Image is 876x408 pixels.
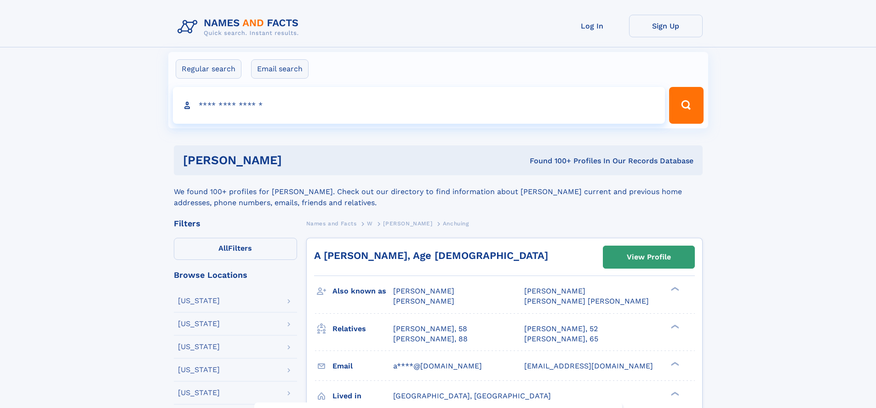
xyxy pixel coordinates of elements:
span: Anchuing [443,220,469,227]
input: search input [173,87,665,124]
a: Sign Up [629,15,703,37]
a: [PERSON_NAME] [383,218,432,229]
span: [PERSON_NAME] [383,220,432,227]
div: We found 100+ profiles for [PERSON_NAME]. Check out our directory to find information about [PERS... [174,175,703,208]
label: Email search [251,59,309,79]
div: [US_STATE] [178,297,220,305]
h1: [PERSON_NAME] [183,155,406,166]
span: [EMAIL_ADDRESS][DOMAIN_NAME] [524,362,653,370]
div: [US_STATE] [178,320,220,328]
div: ❯ [669,361,680,367]
a: A [PERSON_NAME], Age [DEMOGRAPHIC_DATA] [314,250,548,261]
span: All [218,244,228,253]
span: [PERSON_NAME] [PERSON_NAME] [524,297,649,305]
div: Found 100+ Profiles In Our Records Database [406,156,693,166]
div: View Profile [627,247,671,268]
label: Regular search [176,59,241,79]
a: Names and Facts [306,218,357,229]
a: View Profile [603,246,694,268]
h3: Email [332,358,393,374]
div: Filters [174,219,297,228]
h3: Also known as [332,283,393,299]
div: [US_STATE] [178,366,220,374]
a: [PERSON_NAME], 52 [524,324,598,334]
h3: Lived in [332,388,393,404]
div: Browse Locations [174,271,297,279]
span: [GEOGRAPHIC_DATA], [GEOGRAPHIC_DATA] [393,391,551,400]
button: Search Button [669,87,703,124]
img: Logo Names and Facts [174,15,306,40]
div: ❯ [669,391,680,397]
span: [PERSON_NAME] [524,287,585,295]
a: W [367,218,373,229]
div: ❯ [669,323,680,329]
span: W [367,220,373,227]
a: Log In [555,15,629,37]
label: Filters [174,238,297,260]
a: [PERSON_NAME], 65 [524,334,598,344]
a: [PERSON_NAME], 58 [393,324,467,334]
div: [US_STATE] [178,343,220,351]
div: [US_STATE] [178,389,220,397]
a: [PERSON_NAME], 88 [393,334,468,344]
span: [PERSON_NAME] [393,297,454,305]
div: ❯ [669,286,680,292]
span: [PERSON_NAME] [393,287,454,295]
h3: Relatives [332,321,393,337]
